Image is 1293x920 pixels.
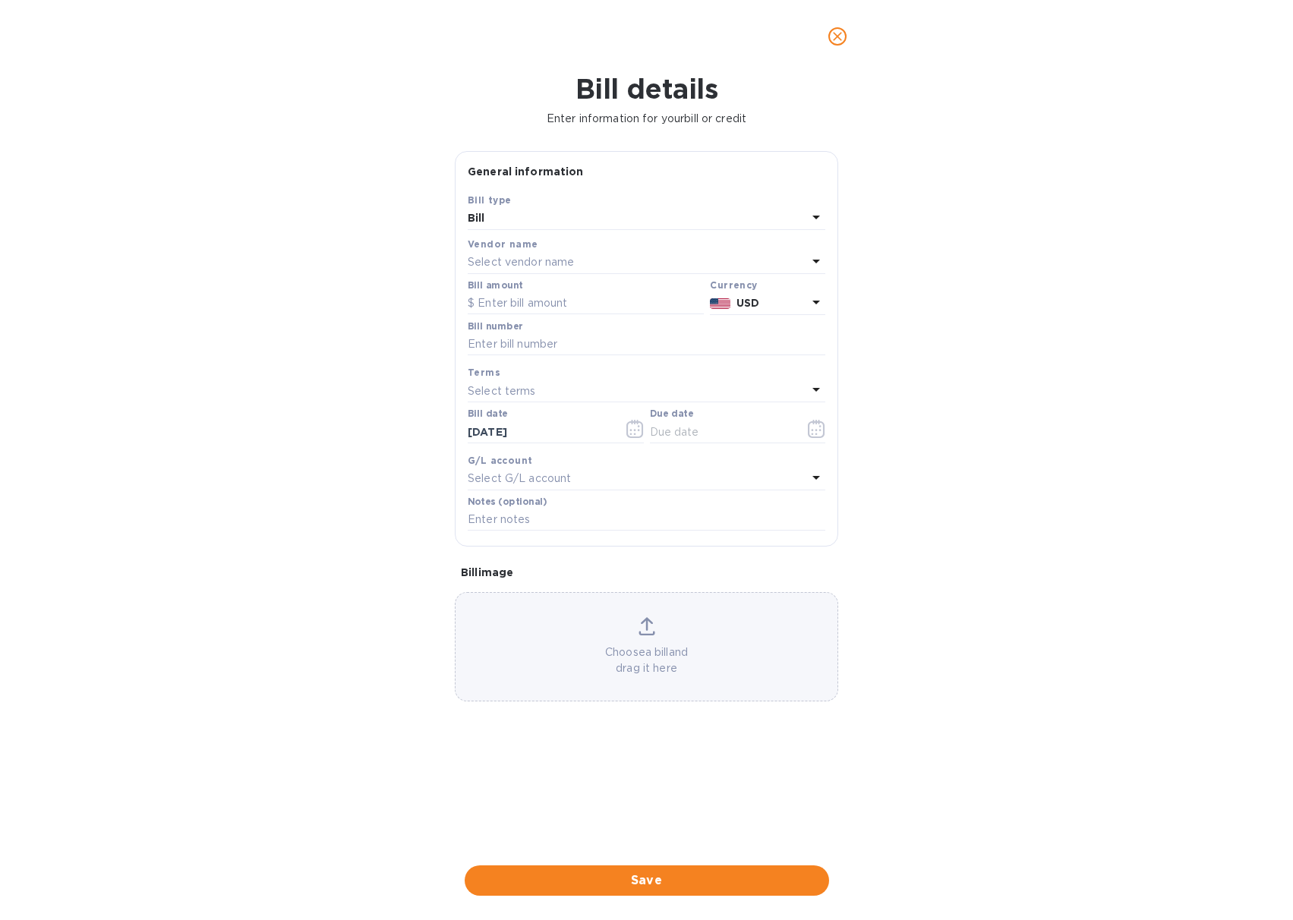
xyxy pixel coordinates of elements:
label: Notes (optional) [468,497,547,506]
b: General information [468,165,584,178]
input: Enter notes [468,509,825,531]
b: Bill type [468,194,512,206]
p: Select vendor name [468,254,574,270]
button: Save [465,865,829,896]
input: $ Enter bill amount [468,292,704,315]
b: Currency [710,279,757,291]
b: Terms [468,367,500,378]
label: Bill number [468,322,522,331]
h1: Bill details [12,73,1281,105]
b: Vendor name [468,238,538,250]
p: Select terms [468,383,536,399]
button: close [819,18,856,55]
label: Bill amount [468,281,522,290]
b: Bill [468,212,485,224]
p: Bill image [461,565,832,580]
p: Choose a bill and drag it here [456,644,837,676]
label: Due date [650,410,693,419]
p: Select G/L account [468,471,571,487]
b: G/L account [468,455,532,466]
input: Select date [468,421,611,443]
label: Bill date [468,410,508,419]
b: USD [736,297,759,309]
input: Enter bill number [468,333,825,356]
img: USD [710,298,730,309]
p: Enter information for your bill or credit [12,111,1281,127]
input: Due date [650,421,793,443]
span: Save [477,871,817,890]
